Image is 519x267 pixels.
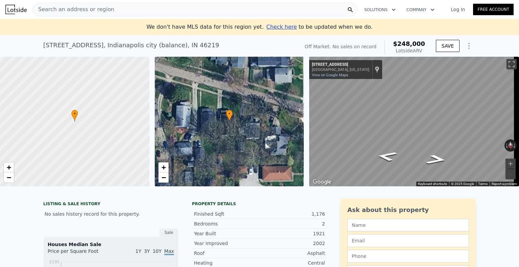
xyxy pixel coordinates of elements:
div: LISTING & SALE HISTORY [43,201,178,208]
div: Year Built [194,230,259,237]
div: Central [259,260,325,266]
div: We don't have MLS data for this region yet. [146,23,372,31]
span: Max [164,248,174,255]
div: • [226,110,233,122]
div: 1921 [259,230,325,237]
input: Name [347,219,469,232]
button: Rotate clockwise [513,139,517,152]
span: 1Y [135,248,141,254]
button: SAVE [436,40,460,52]
span: − [161,173,166,182]
div: 2002 [259,240,325,247]
div: Houses Median Sale [48,241,174,248]
div: • [71,110,78,122]
a: Zoom out [4,172,14,183]
div: Map [309,57,519,186]
div: Bedrooms [194,220,259,227]
a: Zoom in [158,162,169,172]
img: Google [311,178,333,186]
div: Street View [309,57,519,186]
div: Year Improved [194,240,259,247]
img: Lotside [5,5,27,14]
tspan: $195 [49,260,59,264]
span: − [7,173,11,182]
div: Asphalt [259,250,325,257]
button: Zoom out [505,169,516,179]
span: Check here [266,24,297,30]
a: Free Account [473,4,514,15]
span: 3Y [144,248,150,254]
button: Show Options [462,39,476,53]
a: Log In [443,6,473,13]
div: to be updated when we do. [266,23,372,31]
input: Phone [347,250,469,263]
div: Ask about this property [347,205,469,215]
a: View on Google Maps [312,73,348,77]
button: Company [401,4,440,16]
div: Price per Square Foot [48,248,111,259]
a: Show location on map [375,66,379,73]
span: Search an address or region [33,5,114,14]
a: Report a problem [492,182,517,186]
div: 1,176 [259,211,325,217]
span: + [161,163,166,171]
div: [STREET_ADDRESS] , Indianapolis city (balance) , IN 46219 [43,41,219,50]
span: $248,000 [393,40,425,47]
button: Keyboard shortcuts [418,182,447,186]
div: Finished Sqft [194,211,259,217]
div: Off Market. No sales on record [305,43,376,50]
button: Zoom in [505,159,516,169]
span: 10Y [153,248,162,254]
span: © 2025 Google [451,182,474,186]
div: [GEOGRAPHIC_DATA], [US_STATE] [312,68,369,72]
a: Zoom in [4,162,14,172]
div: [STREET_ADDRESS] [312,62,369,68]
input: Email [347,234,469,247]
path: Go West, E Beechwood Ave [417,152,455,167]
button: Reset the view [508,139,513,152]
a: Open this area in Google Maps (opens a new window) [311,178,333,186]
div: Sale [159,228,178,237]
span: • [71,111,78,117]
button: Toggle fullscreen view [506,59,517,69]
div: 2 [259,220,325,227]
div: Lotside ARV [393,47,425,54]
span: • [226,111,233,117]
path: Go East, E Beechwood Ave [368,149,406,163]
a: Zoom out [158,172,169,183]
div: Roof [194,250,259,257]
a: Terms (opens in new tab) [478,182,488,186]
button: Solutions [359,4,401,16]
div: Heating [194,260,259,266]
button: Rotate counterclockwise [504,139,508,152]
span: + [7,163,11,171]
div: Property details [192,201,327,207]
div: No sales history record for this property. [43,208,178,220]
